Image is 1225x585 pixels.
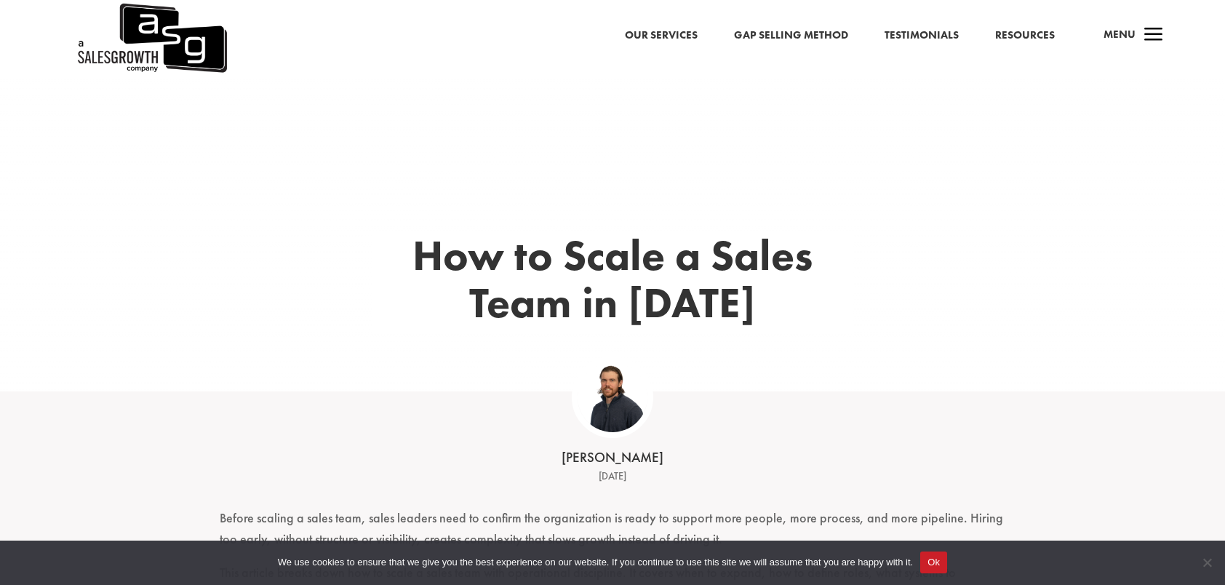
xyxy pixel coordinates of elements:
a: Testimonials [885,26,959,45]
span: a [1139,21,1168,50]
img: ASG Co_alternate lockup (1) [578,362,647,432]
span: No [1200,555,1214,570]
a: Gap Selling Method [734,26,848,45]
a: Resources [995,26,1055,45]
button: Ok [920,552,947,573]
span: We use cookies to ensure that we give you the best experience on our website. If you continue to ... [278,555,913,570]
a: Our Services [625,26,698,45]
span: Menu [1104,27,1136,41]
div: [PERSON_NAME] [387,448,838,468]
div: [DATE] [387,468,838,485]
h1: How to Scale a Sales Team in [DATE] [372,232,853,333]
p: Before scaling a sales team, sales leaders need to confirm the organization is ready to support m... [220,508,1005,563]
